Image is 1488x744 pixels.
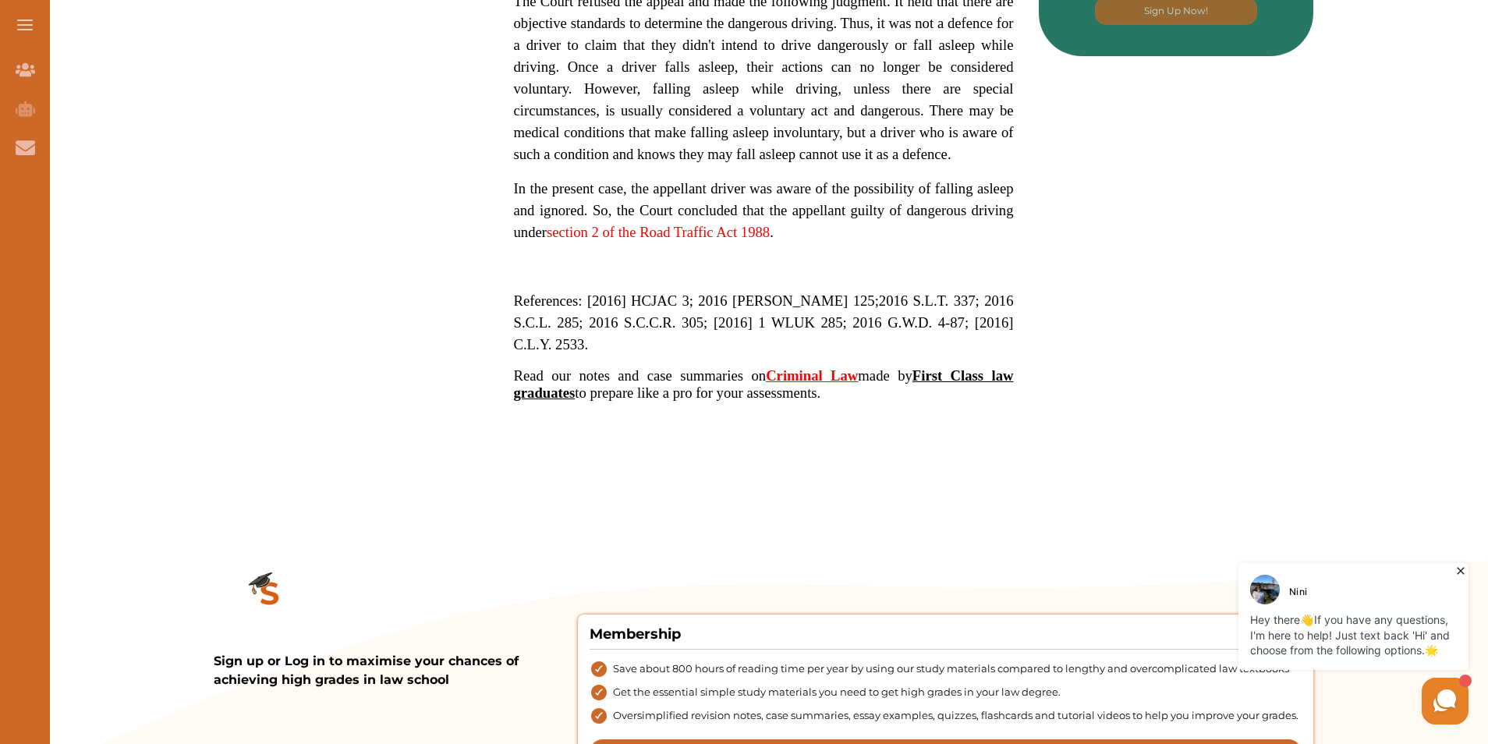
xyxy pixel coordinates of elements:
[1114,559,1472,728] iframe: HelpCrunch
[1144,4,1208,18] p: Sign Up Now!
[547,224,770,240] a: section 2 of the Road Traffic Act 1988
[514,367,1014,401] strong: First Class law graduates
[770,224,774,240] span: .
[1058,119,1354,155] iframe: Reviews Badge Ribbon Widget
[587,292,879,309] span: [2016] HCJAC 3; 2016 [PERSON_NAME] 125;
[613,685,1061,700] span: Get the essential simple study materials you need to get high grades in your law degree.
[514,292,1014,353] span: 2016 S.L.T. 337; 2016 S.C.L. 285; 2016 S.C.C.R. 305; [2016] 1 WLUK 285; 2016 G.W.D. 4-87; [2016] ...
[590,624,1302,650] h4: Membership
[514,292,583,309] span: References:
[214,540,326,652] img: study_small.d8df4b06.png
[766,367,858,384] a: Criminal Law
[514,180,1014,240] span: In the present case, the appellant driver was aware of the possibility of falling asleep and igno...
[514,367,1014,401] span: Read our notes and case summaries on made by to prepare like a pro for your assessments.
[214,652,578,689] p: Sign up or Log in to maximise your chances of achieving high grades in law school
[613,661,1289,677] span: Save about 800 hours of reading time per year by using our study materials compared to lengthy an...
[613,708,1298,724] span: Oversimplified revision notes, case summaries, essay examples, quizzes, flashcards and tutorial v...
